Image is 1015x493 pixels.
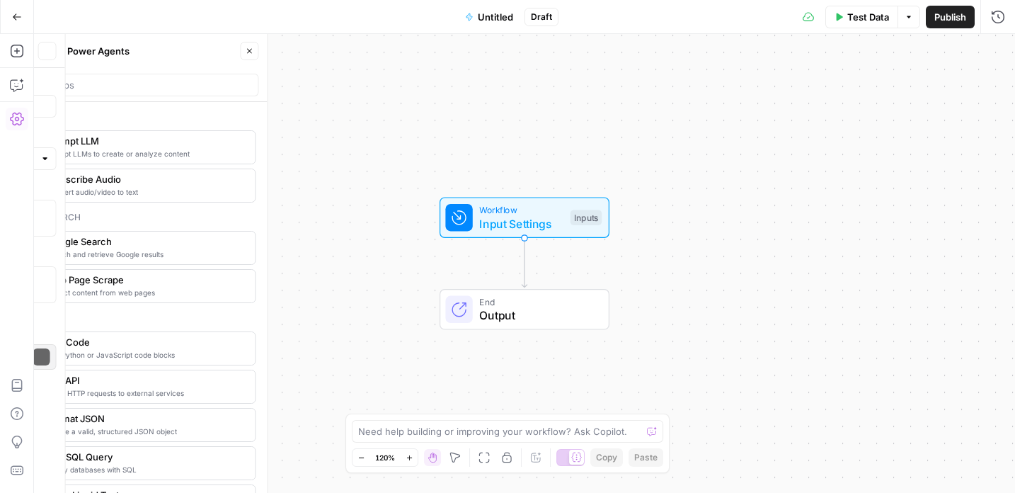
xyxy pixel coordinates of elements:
button: Copy [590,448,623,467]
span: Untitled [478,10,513,24]
span: Workflow [479,203,563,217]
button: Publish [926,6,975,28]
div: Inputs [570,210,602,225]
span: Publish [934,10,966,24]
div: WorkflowInput SettingsInputs [393,197,656,238]
span: Input Settings [479,215,563,232]
div: EndOutput [393,289,656,330]
span: Copy [596,451,617,464]
span: Test Data [847,10,889,24]
span: Draft [531,11,552,23]
button: Paste [629,448,663,467]
span: Paste [634,451,658,464]
span: End [479,295,595,308]
button: Untitled [457,6,522,28]
button: Test Data [825,6,898,28]
span: 120% [375,452,395,463]
span: Output [479,307,595,324]
g: Edge from start to end [522,238,527,288]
